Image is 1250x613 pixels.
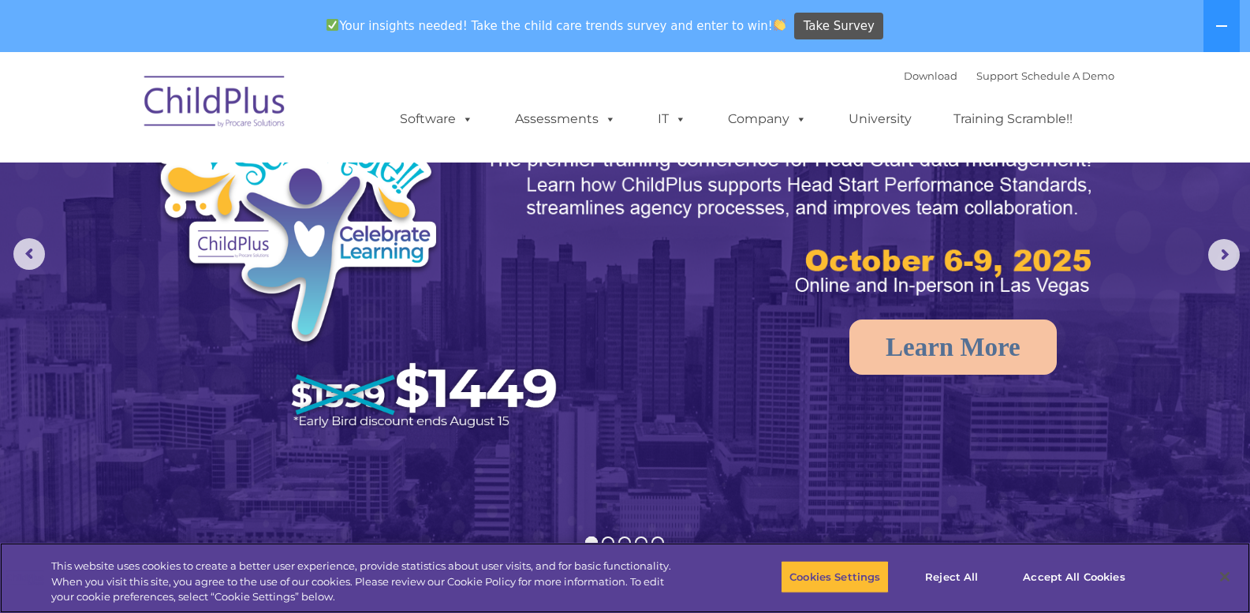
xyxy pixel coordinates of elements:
[1207,559,1242,594] button: Close
[51,559,688,605] div: This website uses cookies to create a better user experience, provide statistics about user visit...
[904,69,1114,82] font: |
[794,13,883,40] a: Take Survey
[849,320,1057,375] a: Learn More
[774,19,785,31] img: 👏
[804,13,875,40] span: Take Survey
[938,103,1088,135] a: Training Scramble!!
[384,103,489,135] a: Software
[642,103,702,135] a: IT
[833,103,927,135] a: University
[320,10,793,41] span: Your insights needed! Take the child care trends survey and enter to win!
[499,103,632,135] a: Assessments
[976,69,1018,82] a: Support
[219,169,286,181] span: Phone number
[712,103,823,135] a: Company
[902,560,1001,593] button: Reject All
[136,65,294,144] img: ChildPlus by Procare Solutions
[1014,560,1133,593] button: Accept All Cookies
[1021,69,1114,82] a: Schedule A Demo
[219,104,267,116] span: Last name
[781,560,889,593] button: Cookies Settings
[904,69,957,82] a: Download
[326,19,338,31] img: ✅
